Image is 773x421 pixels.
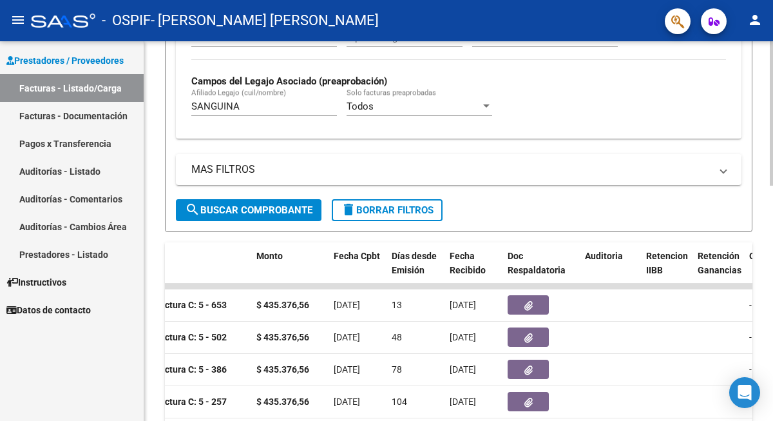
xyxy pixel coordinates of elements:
strong: $ 435.376,56 [256,397,309,407]
span: 104 [392,397,407,407]
strong: Factura C: 5 - 653 [155,300,227,311]
span: - [749,364,752,375]
span: 13 [392,300,402,310]
span: OP [749,251,761,261]
span: Datos de contacto [6,303,91,317]
span: - [PERSON_NAME] [PERSON_NAME] [151,6,379,35]
span: 78 [392,364,402,375]
span: [DATE] [334,397,360,407]
span: Fecha Recibido [450,251,486,276]
strong: Factura C: 5 - 386 [155,365,227,375]
button: Borrar Filtros [332,199,443,221]
mat-icon: search [185,202,200,217]
span: Auditoria [585,251,623,261]
span: - [749,300,752,310]
datatable-header-cell: Fecha Recibido [444,242,502,299]
strong: Campos del Legajo Asociado (preaprobación) [191,75,387,87]
span: - OSPIF [102,6,151,35]
strong: Factura C: 5 - 257 [155,397,227,407]
datatable-header-cell: Doc Respaldatoria [502,242,580,299]
button: Buscar Comprobante [176,199,321,221]
span: [DATE] [334,332,360,342]
datatable-header-cell: Días desde Emisión [386,242,444,299]
mat-icon: menu [10,12,26,28]
span: [DATE] [334,364,360,375]
span: Días desde Emisión [392,251,437,276]
span: Retención Ganancias [698,251,741,276]
span: Doc Respaldatoria [508,251,566,276]
span: Todos [347,101,374,112]
span: [DATE] [450,397,476,407]
span: [DATE] [334,300,360,310]
strong: $ 435.376,56 [256,364,309,375]
span: Buscar Comprobante [185,204,312,216]
datatable-header-cell: Monto [251,242,329,299]
span: Fecha Cpbt [334,251,380,261]
span: Retencion IIBB [646,251,688,276]
span: Monto [256,251,283,261]
span: [DATE] [450,332,476,342]
span: Prestadores / Proveedores [6,54,124,68]
mat-icon: delete [341,202,356,217]
datatable-header-cell: Retencion IIBB [641,242,692,299]
span: Instructivos [6,275,66,289]
span: 48 [392,332,402,342]
datatable-header-cell: CPBT [116,242,251,299]
mat-icon: person [747,12,763,28]
datatable-header-cell: Retención Ganancias [692,242,744,299]
mat-expansion-panel-header: MAS FILTROS [176,154,741,185]
strong: Factura C: 5 - 502 [155,333,227,343]
div: Open Intercom Messenger [729,377,760,408]
span: [DATE] [450,300,476,310]
span: - [749,332,752,342]
span: [DATE] [450,364,476,375]
datatable-header-cell: Auditoria [580,242,641,299]
mat-panel-title: MAS FILTROS [191,162,711,177]
datatable-header-cell: Fecha Cpbt [329,242,386,299]
span: Borrar Filtros [341,204,434,216]
strong: $ 435.376,56 [256,332,309,342]
strong: $ 435.376,56 [256,300,309,310]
